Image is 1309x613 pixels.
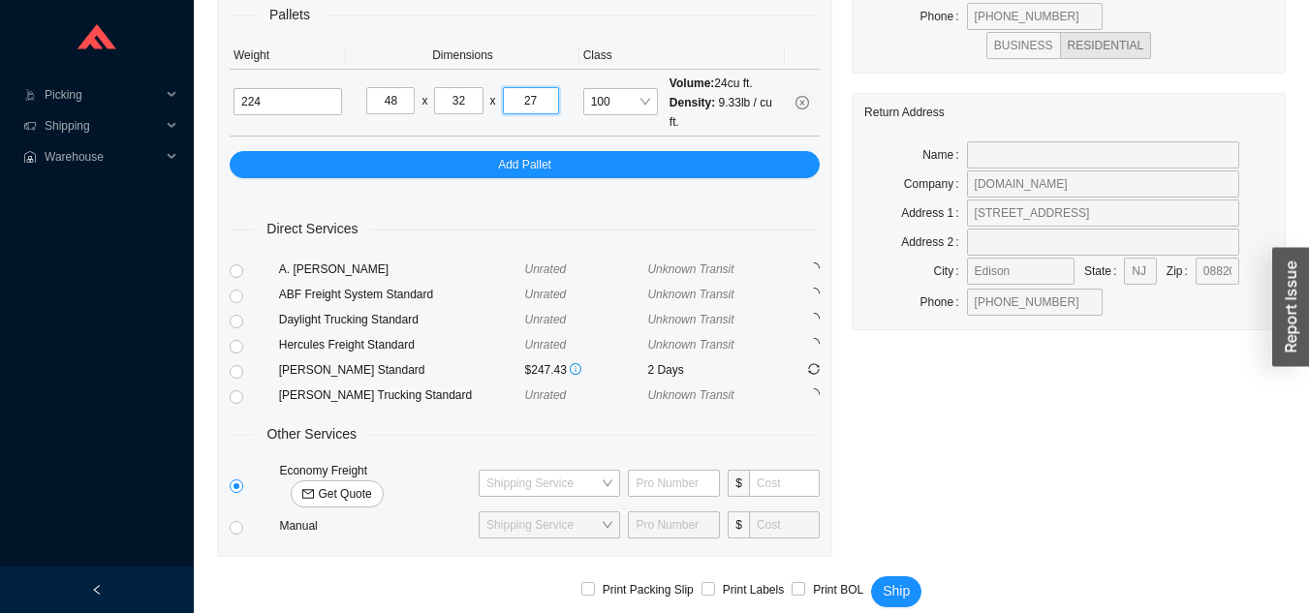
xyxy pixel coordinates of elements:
button: mailGet Quote [291,480,383,507]
span: Shipping [45,110,161,141]
th: Weight [230,42,346,70]
span: loading [807,288,820,300]
input: W [434,87,483,114]
label: Address 1 [901,199,966,227]
div: $247.43 [525,360,648,380]
label: Name [922,141,966,169]
span: Print Packing Slip [595,580,701,599]
span: Pallets [256,4,324,26]
div: 24 cu ft. [670,74,781,93]
span: Unrated [525,262,567,276]
input: Pro Number [628,470,720,497]
span: loading [807,262,820,275]
span: Get Quote [318,484,371,504]
span: Direct Services [253,218,371,240]
span: $ [728,511,749,538]
label: Phone [920,3,967,30]
span: BUSINESS [994,39,1053,52]
span: Unrated [525,288,567,301]
span: Unknown Transit [647,262,733,276]
div: A. [PERSON_NAME] [279,260,525,279]
input: Pro Number [628,511,720,538]
span: mail [302,488,314,502]
span: Unrated [525,338,567,352]
span: $ [728,470,749,497]
span: Unrated [525,313,567,326]
span: RESIDENTIAL [1068,39,1144,52]
span: Print BOL [805,580,871,599]
label: Phone [920,289,967,316]
span: Warehouse [45,141,161,172]
div: Daylight Trucking Standard [279,310,525,329]
div: Manual [275,516,475,536]
span: Ship [883,580,910,602]
div: 9.33 lb / cu ft. [670,93,781,132]
span: Unknown Transit [647,313,733,326]
span: Other Services [253,423,370,445]
span: loading [807,313,820,325]
span: sync [808,363,820,375]
button: close-circle [789,89,816,116]
span: Unrated [525,388,567,402]
span: Unknown Transit [647,338,733,352]
div: x [421,91,427,110]
label: Address 2 [901,229,966,256]
span: Picking [45,79,161,110]
span: info-circle [570,363,581,375]
input: Cost [749,470,820,497]
span: loading [807,388,820,401]
span: Unknown Transit [647,388,733,402]
span: 100 [591,89,650,114]
div: [PERSON_NAME] Standard [279,360,525,380]
span: loading [807,338,820,351]
span: Add Pallet [498,155,551,174]
label: City [934,258,967,285]
label: State [1084,258,1124,285]
input: Cost [749,511,820,538]
span: Unknown Transit [647,288,733,301]
label: Zip [1167,258,1196,285]
button: Ship [871,576,921,607]
div: [PERSON_NAME] Trucking Standard [279,385,525,405]
div: Return Address [864,94,1273,130]
input: L [366,87,415,114]
span: Print Labels [715,580,792,599]
span: left [91,584,103,596]
span: Volume: [670,77,714,90]
button: Add Pallet [230,151,820,178]
div: 2 Days [647,360,770,380]
th: Class [579,42,785,70]
input: H [503,87,559,114]
div: Hercules Freight Standard [279,335,525,354]
label: Company [904,170,967,198]
div: ABF Freight System Standard [279,285,525,304]
div: x [490,91,496,110]
span: Density: [670,96,715,109]
th: Dimensions [346,42,578,70]
div: Economy Freight [275,461,475,507]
